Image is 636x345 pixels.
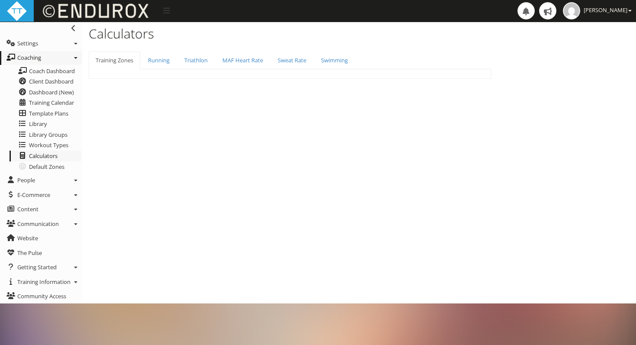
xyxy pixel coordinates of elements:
a: Training Zones [89,52,140,69]
span: People [17,176,35,184]
a: Running [141,52,177,69]
span: Default Zones [29,163,64,171]
a: Dashboard (New) [10,87,81,98]
span: Library [29,120,47,128]
a: Swimming [314,52,355,69]
span: E-Commerce [17,191,50,199]
a: Default Zones [10,161,81,172]
a: Triathlon [177,52,215,69]
a: Training Calendar [10,97,81,108]
span: Dashboard (New) [29,88,74,96]
span: Communication [17,220,59,228]
img: LogoWhitePad.png [40,1,152,22]
span: Calculators [29,152,58,160]
span: Coaching [17,54,41,61]
span: [PERSON_NAME] [584,6,632,14]
span: Template Plans [29,110,68,117]
a: Calculators [10,151,81,161]
h3: Calculators [89,26,356,41]
a: Coach Dashboard [10,66,81,77]
span: Community Access [17,292,66,300]
a: Sweat Rate [271,52,313,69]
a: Template Plans [10,108,81,119]
span: Library Groups [29,131,67,139]
a: Library [10,119,81,129]
span: The Pulse [17,249,42,257]
span: Training Calendar [29,99,74,106]
img: 654cbfcff228b09fb54058ce1dffafd4 [563,2,580,19]
a: Workout Types [10,140,81,151]
a: MAF Heart Rate [215,52,270,69]
a: Library Groups [10,129,81,140]
span: Workout Types [29,141,68,149]
span: Website [17,234,38,242]
span: Coach Dashboard [29,67,75,75]
span: Settings [17,39,38,47]
span: Client Dashboard [29,77,74,85]
span: Training Information [17,278,71,286]
a: Client Dashboard [10,76,81,87]
img: ttbadgewhite_48x48.png [6,1,27,22]
span: Content [17,205,39,213]
span: Getting Started [17,263,57,271]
